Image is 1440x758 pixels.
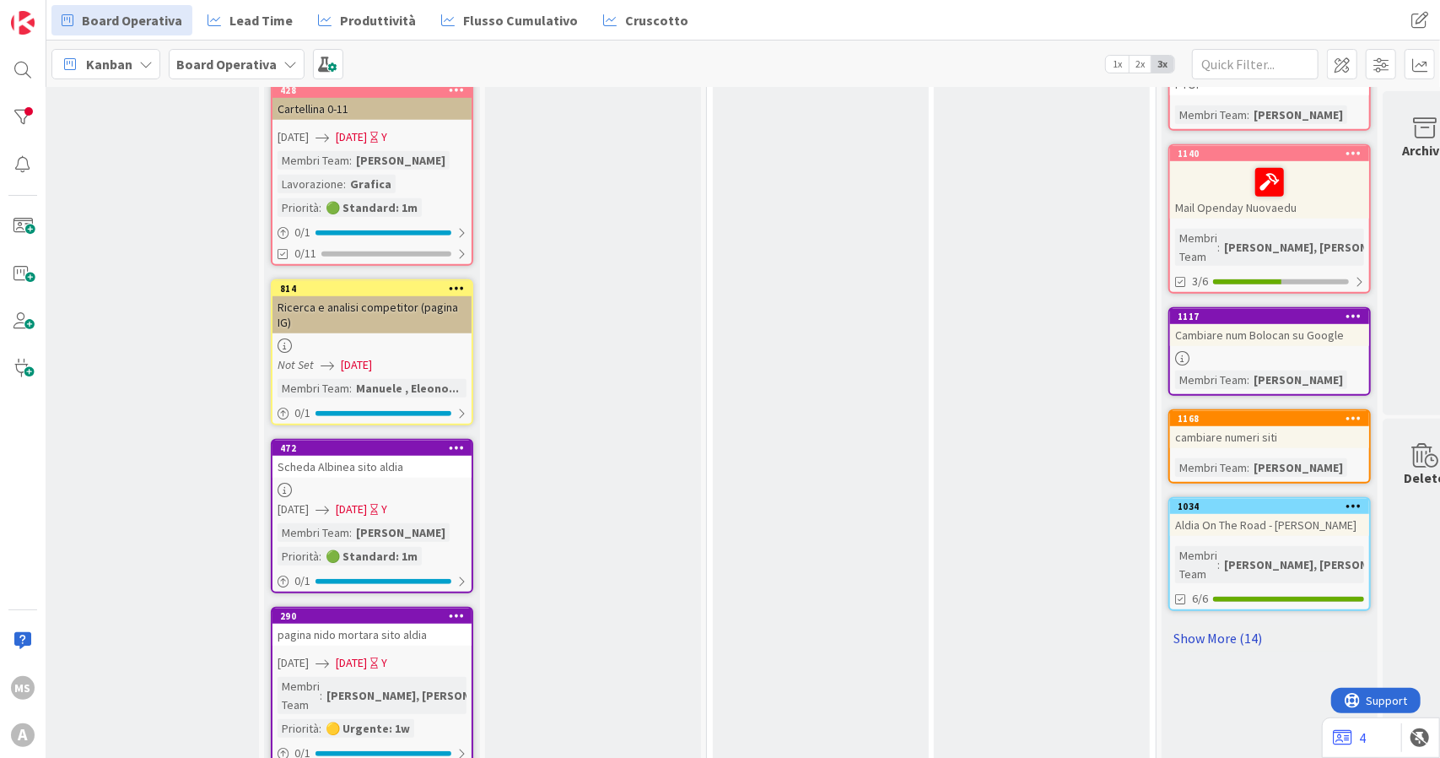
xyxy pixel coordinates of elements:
img: Visit kanbanzone.com [11,11,35,35]
a: Lead Time [197,5,303,35]
div: [PERSON_NAME] [1249,106,1347,124]
span: [DATE] [341,356,372,374]
div: 🟢 Standard: 1m [321,547,422,566]
a: Cruscotto [593,5,698,35]
div: 1117 [1170,309,1369,324]
span: Kanban [86,54,132,74]
div: 814 [280,283,472,295]
span: : [349,523,352,542]
span: Cruscotto [625,10,688,30]
a: Show More (14) [1168,625,1371,652]
span: [DATE] [278,501,309,518]
div: cambiare numeri siti [1170,426,1369,448]
div: 1168 [1178,413,1369,425]
div: 1140 [1178,148,1369,160]
span: Support [35,3,77,23]
div: Aldia On The Road - [PERSON_NAME] [1170,514,1369,536]
span: [DATE] [336,128,367,146]
div: [PERSON_NAME], [PERSON_NAME] [322,686,515,705]
div: Lavorazione [278,175,343,193]
div: Cambiare num Bolocan su Google [1170,324,1369,346]
span: : [1247,458,1249,477]
span: 0/11 [294,245,316,263]
div: [PERSON_NAME] [352,151,450,170]
div: 428 [272,83,472,98]
span: Board Operativa [82,10,182,30]
a: Flusso Cumulativo [431,5,588,35]
div: 🟡 Urgente: 1w [321,719,414,738]
a: 4 [1333,728,1366,748]
span: : [1247,371,1249,389]
div: 1140Mail Openday Nuovaedu [1170,146,1369,219]
div: Membri Team [278,677,320,714]
div: Membri Team [278,523,349,542]
div: Y [381,128,387,146]
div: Cartellina 0-11 [272,98,472,120]
div: Membri Team [1175,458,1247,477]
div: Priorità [278,719,319,738]
div: 🟢 Standard: 1m [321,198,422,217]
b: Board Operativa [176,56,277,73]
div: [PERSON_NAME], [PERSON_NAME] [1220,238,1413,257]
div: 0/1 [272,222,472,243]
div: Membri Team [1175,371,1247,389]
span: : [320,686,322,705]
div: 1117Cambiare num Bolocan su Google [1170,309,1369,346]
span: 6/6 [1192,590,1208,608]
div: 1168 [1170,411,1369,426]
div: 1034 [1170,499,1369,514]
input: Quick Filter... [1192,49,1319,79]
span: : [319,547,321,566]
span: : [1217,238,1220,257]
span: : [1247,106,1249,124]
div: Grafica [346,175,396,193]
a: Produttività [308,5,426,35]
span: 3x [1151,56,1174,73]
div: Manuele , Eleono... [352,379,463,398]
span: 2x [1129,56,1151,73]
div: Membri Team [278,379,349,398]
div: 428Cartellina 0-11 [272,83,472,120]
span: : [343,175,346,193]
span: 0 / 1 [294,572,310,590]
div: A [11,723,35,747]
span: Flusso Cumulativo [463,10,578,30]
div: 472 [272,441,472,456]
div: Membri Team [1175,106,1247,124]
div: Membri Team [1175,546,1217,583]
span: : [349,379,352,398]
div: Y [381,654,387,672]
div: 1034Aldia On The Road - [PERSON_NAME] [1170,499,1369,536]
div: 0/1 [272,571,472,592]
span: Produttività [340,10,416,30]
div: 472Scheda Albinea sito aldia [272,441,472,478]
div: 814 [272,281,472,296]
span: [DATE] [278,654,309,672]
div: pagina nido mortara sito aldia [272,624,472,646]
div: 1117 [1178,311,1369,322]
div: 428 [280,84,472,96]
span: 1x [1106,56,1129,73]
a: Board Operativa [51,5,192,35]
span: 0 / 1 [294,404,310,422]
div: Membri Team [278,151,349,170]
div: [PERSON_NAME] [1249,371,1347,389]
div: 1034 [1178,501,1369,512]
div: 290 [272,609,472,624]
span: : [319,719,321,738]
div: Mail Openday Nuovaedu [1170,161,1369,219]
div: [PERSON_NAME], [PERSON_NAME] [1220,555,1413,574]
span: [DATE] [278,128,309,146]
span: : [1217,555,1220,574]
span: [DATE] [336,654,367,672]
div: MS [11,676,35,700]
div: 1140 [1170,146,1369,161]
div: Membri Team [1175,229,1217,266]
div: Priorità [278,547,319,566]
div: Priorità [278,198,319,217]
div: Ricerca e analisi competitor (pagina IG) [272,296,472,333]
div: Y [381,501,387,518]
div: 290 [280,610,472,622]
div: Scheda Albinea sito aldia [272,456,472,478]
span: Lead Time [229,10,293,30]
